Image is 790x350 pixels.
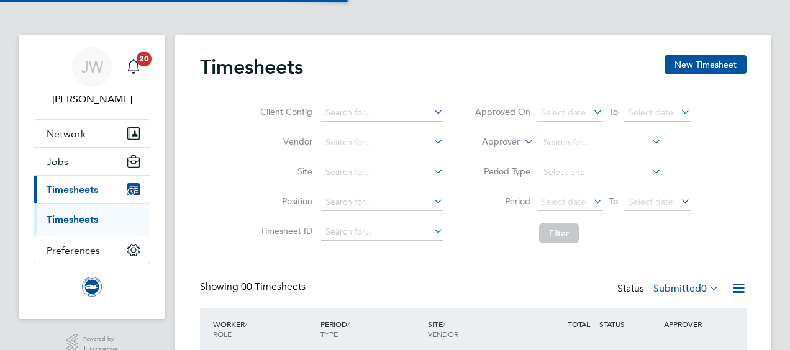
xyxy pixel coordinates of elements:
[47,213,98,225] a: Timesheets
[34,120,150,147] button: Network
[568,319,590,329] span: TOTAL
[210,313,317,345] div: WORKER
[541,107,586,118] span: Select date
[34,203,150,236] div: Timesheets
[83,334,118,344] span: Powered by
[653,282,719,295] label: Submitted
[257,225,312,236] label: Timesheet ID
[474,195,530,207] label: Period
[257,195,312,207] label: Position
[137,52,152,66] span: 20
[257,106,312,117] label: Client Config
[321,104,443,122] input: Search for...
[34,277,150,297] a: Go to home page
[47,245,100,256] span: Preferences
[241,280,306,293] span: 00 Timesheets
[661,313,725,335] div: APPROVER
[541,196,586,207] span: Select date
[629,196,673,207] span: Select date
[617,280,722,298] div: Status
[474,106,530,117] label: Approved On
[443,319,445,329] span: /
[320,329,338,339] span: TYPE
[321,223,443,241] input: Search for...
[121,47,146,87] a: 20
[34,92,150,107] span: Jonny Woodhouse
[200,55,303,79] h2: Timesheets
[606,104,622,120] span: To
[539,134,661,151] input: Search for...
[82,277,102,297] img: brightonandhovealbion-logo-retina.png
[257,136,312,147] label: Vendor
[19,35,165,319] nav: Main navigation
[629,107,673,118] span: Select date
[213,329,232,339] span: ROLE
[464,136,520,148] label: Approver
[34,148,150,175] button: Jobs
[665,55,747,74] button: New Timesheet
[200,280,308,294] div: Showing
[47,156,68,168] span: Jobs
[257,166,312,177] label: Site
[321,194,443,211] input: Search for...
[606,193,622,209] span: To
[428,329,458,339] span: VENDOR
[34,176,150,203] button: Timesheets
[317,313,425,345] div: PERIOD
[34,47,150,107] a: JW[PERSON_NAME]
[47,184,98,195] span: Timesheets
[34,236,150,264] button: Preferences
[701,282,707,295] span: 0
[539,164,661,181] input: Select one
[47,128,86,140] span: Network
[347,319,350,329] span: /
[321,134,443,151] input: Search for...
[474,166,530,177] label: Period Type
[81,59,103,75] span: JW
[425,313,532,345] div: SITE
[321,164,443,181] input: Search for...
[539,223,579,243] button: Filter
[596,313,661,335] div: STATUS
[245,319,247,329] span: /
